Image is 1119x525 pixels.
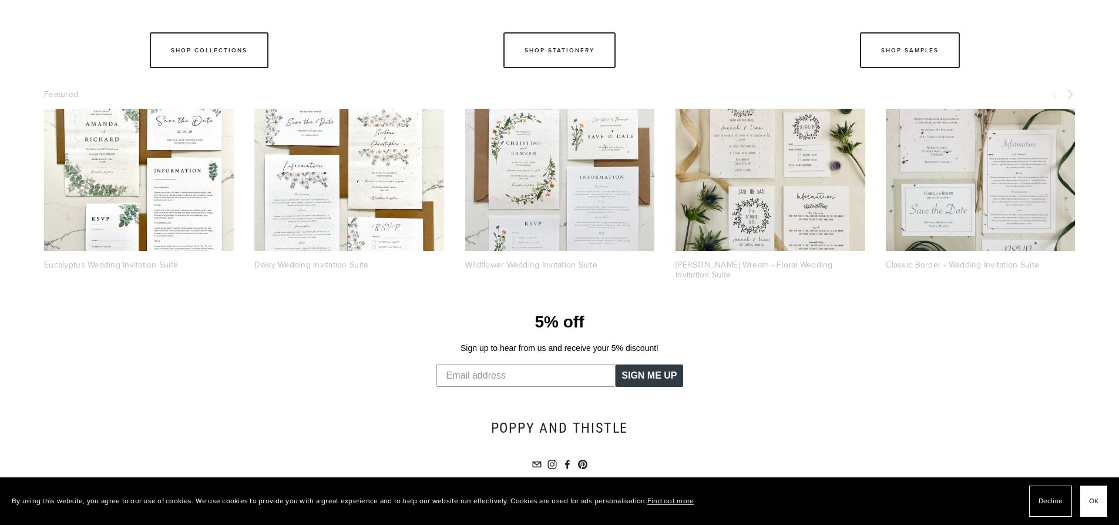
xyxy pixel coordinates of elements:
a: Classic Border - Wedding Invitation Suite [886,259,1039,270]
a: Daisy Wedding Invitation Suite [254,109,444,251]
span: Decline [1039,493,1063,510]
span: Previous [1050,88,1060,99]
a: Shop Samples [860,32,960,68]
a: Pinterest [578,460,587,469]
a: Berry Wreath - Floral Wedding Invitation Suite [676,109,865,251]
span: Featured [44,88,78,100]
button: Decline [1029,486,1072,517]
span: Next [1066,88,1075,99]
a: Eucalyptus Wedding Invitation Suite [44,259,178,270]
span: OK [1089,493,1098,510]
button: SIGN ME UP [616,365,683,387]
a: Shop Stationery [503,32,616,68]
a: Find out more [647,496,694,506]
span: 5% off [535,313,584,331]
a: Shop Collections [150,32,268,68]
a: Eco friendly plantable wedding invitation suite - simple text design [886,109,1076,251]
h2: Poppy and thistle [197,419,922,439]
button: OK [1080,486,1107,517]
input: Email address [436,365,616,387]
a: Daisy Wedding Invitation Suite [254,259,368,270]
a: Instagram [547,460,557,469]
a: wildflower-invite-web.jpg [465,109,655,251]
p: By using this website, you agree to our use of cookies. We use cookies to provide you with a grea... [12,493,694,510]
a: Facebook [563,460,572,469]
a: hello@poppyandthistle.co.uk [532,460,542,469]
a: IMG_5719.jpeg [44,109,234,251]
a: Wildflower Wedding Invitation Suite [465,259,597,270]
a: [PERSON_NAME] Wreath - Floral Wedding Invitation Suite [676,259,833,280]
span: Sign up to hear from us and receive your 5% discount! [461,343,658,353]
